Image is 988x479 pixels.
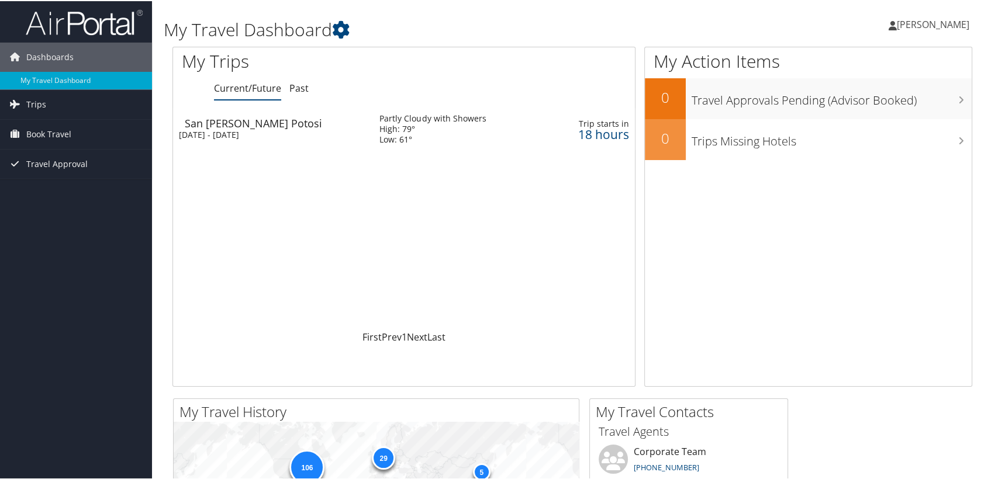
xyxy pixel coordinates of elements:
div: San [PERSON_NAME] Potosi [185,117,368,127]
span: Dashboards [26,41,74,71]
a: Current/Future [214,81,281,93]
img: airportal-logo.png [26,8,143,35]
span: Book Travel [26,119,71,148]
h3: Travel Agents [599,422,779,439]
span: Travel Approval [26,148,88,178]
a: 0Travel Approvals Pending (Advisor Booked) [645,77,972,118]
span: [PERSON_NAME] [897,17,969,30]
div: 18 hours [563,128,629,138]
a: [PERSON_NAME] [889,6,981,41]
div: Partly Cloudy with Showers [379,112,486,123]
h1: My Travel Dashboard [164,16,709,41]
span: Trips [26,89,46,118]
a: 0Trips Missing Hotels [645,118,972,159]
div: [DATE] - [DATE] [179,129,362,139]
h2: 0 [645,127,686,147]
h2: 0 [645,86,686,106]
h1: My Action Items [645,48,972,72]
div: Low: 61° [379,133,486,144]
h2: My Travel History [179,401,579,421]
a: Prev [382,329,402,342]
a: Last [427,329,445,342]
a: Past [289,81,309,93]
a: First [362,329,382,342]
a: 1 [402,329,407,342]
div: Trip starts in [563,117,629,128]
div: 29 [372,445,395,468]
h3: Trips Missing Hotels [692,126,972,148]
a: Next [407,329,427,342]
a: [PHONE_NUMBER] [634,461,699,471]
h1: My Trips [182,48,434,72]
h3: Travel Approvals Pending (Advisor Booked) [692,85,972,107]
div: High: 79° [379,123,486,133]
h2: My Travel Contacts [596,401,787,421]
